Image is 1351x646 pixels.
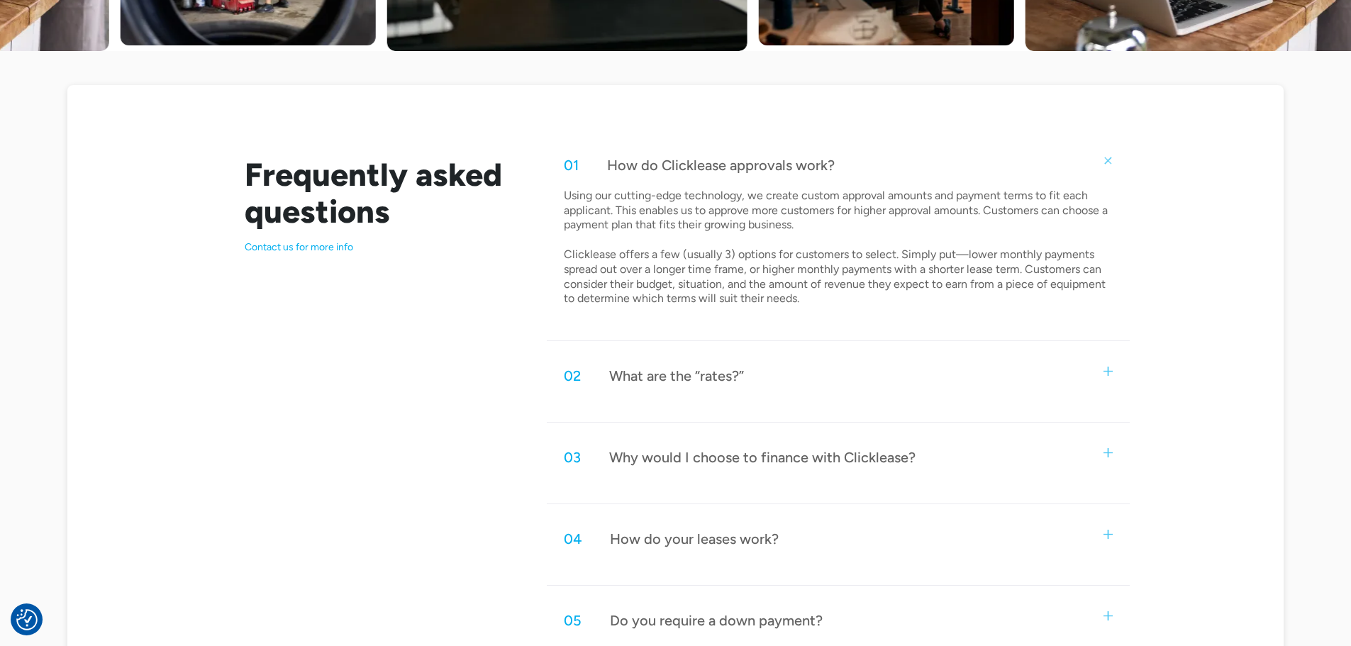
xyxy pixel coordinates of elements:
[610,530,779,548] div: How do your leases work?
[564,367,581,385] div: 02
[609,367,744,385] div: What are the “rates?”
[1101,154,1114,167] img: small plus
[245,156,513,230] h2: Frequently asked questions
[16,609,38,630] img: Revisit consent button
[1103,611,1113,620] img: small plus
[1103,448,1113,457] img: small plus
[564,611,582,630] div: 05
[564,156,579,174] div: 01
[564,189,1108,306] p: Using our cutting-edge technology, we create custom approval amounts and payment terms to fit eac...
[609,448,916,467] div: Why would I choose to finance with Clicklease?
[607,156,835,174] div: How do Clicklease approvals work?
[245,241,513,254] p: Contact us for more info
[16,609,38,630] button: Consent Preferences
[1103,530,1113,539] img: small plus
[610,611,823,630] div: Do you require a down payment?
[564,448,581,467] div: 03
[564,530,582,548] div: 04
[1103,367,1113,376] img: small plus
